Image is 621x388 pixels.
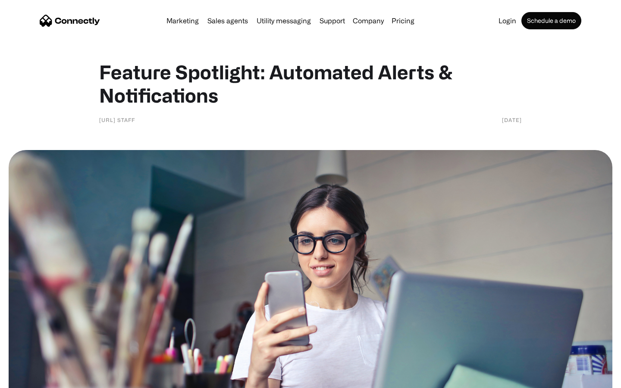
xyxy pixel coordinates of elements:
a: Support [316,17,348,24]
a: Schedule a demo [521,12,581,29]
div: [DATE] [502,116,522,124]
a: Pricing [388,17,418,24]
h1: Feature Spotlight: Automated Alerts & Notifications [99,60,522,107]
aside: Language selected: English [9,373,52,385]
a: Sales agents [204,17,251,24]
a: Utility messaging [253,17,314,24]
div: Company [353,15,384,27]
ul: Language list [17,373,52,385]
a: Login [495,17,520,24]
div: [URL] staff [99,116,135,124]
a: Marketing [163,17,202,24]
